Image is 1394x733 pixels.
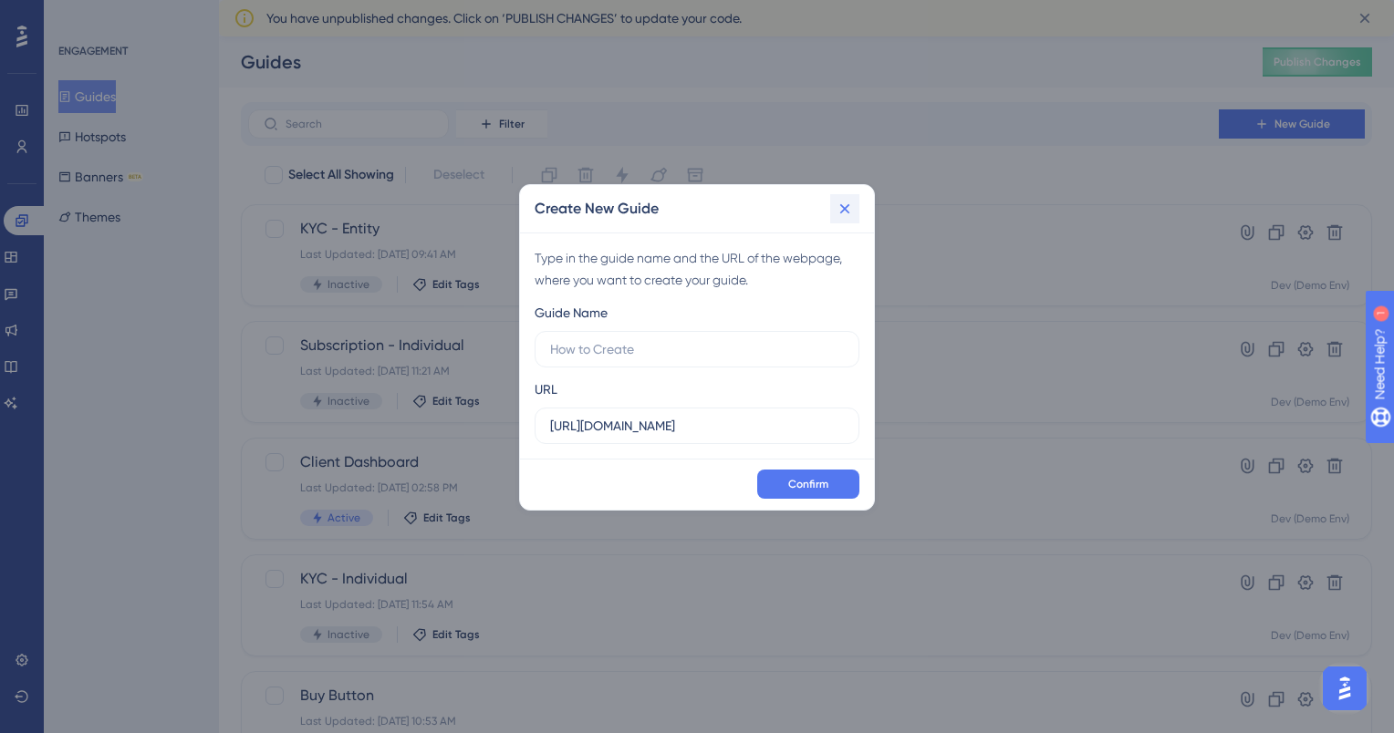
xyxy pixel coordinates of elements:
[788,477,828,491] span: Confirm
[127,9,132,24] div: 1
[550,416,844,436] input: https://www.example.com
[535,247,859,291] div: Type in the guide name and the URL of the webpage, where you want to create your guide.
[1317,661,1372,716] iframe: UserGuiding AI Assistant Launcher
[535,302,608,324] div: Guide Name
[43,5,114,26] span: Need Help?
[550,339,844,359] input: How to Create
[535,198,659,220] h2: Create New Guide
[535,378,557,400] div: URL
